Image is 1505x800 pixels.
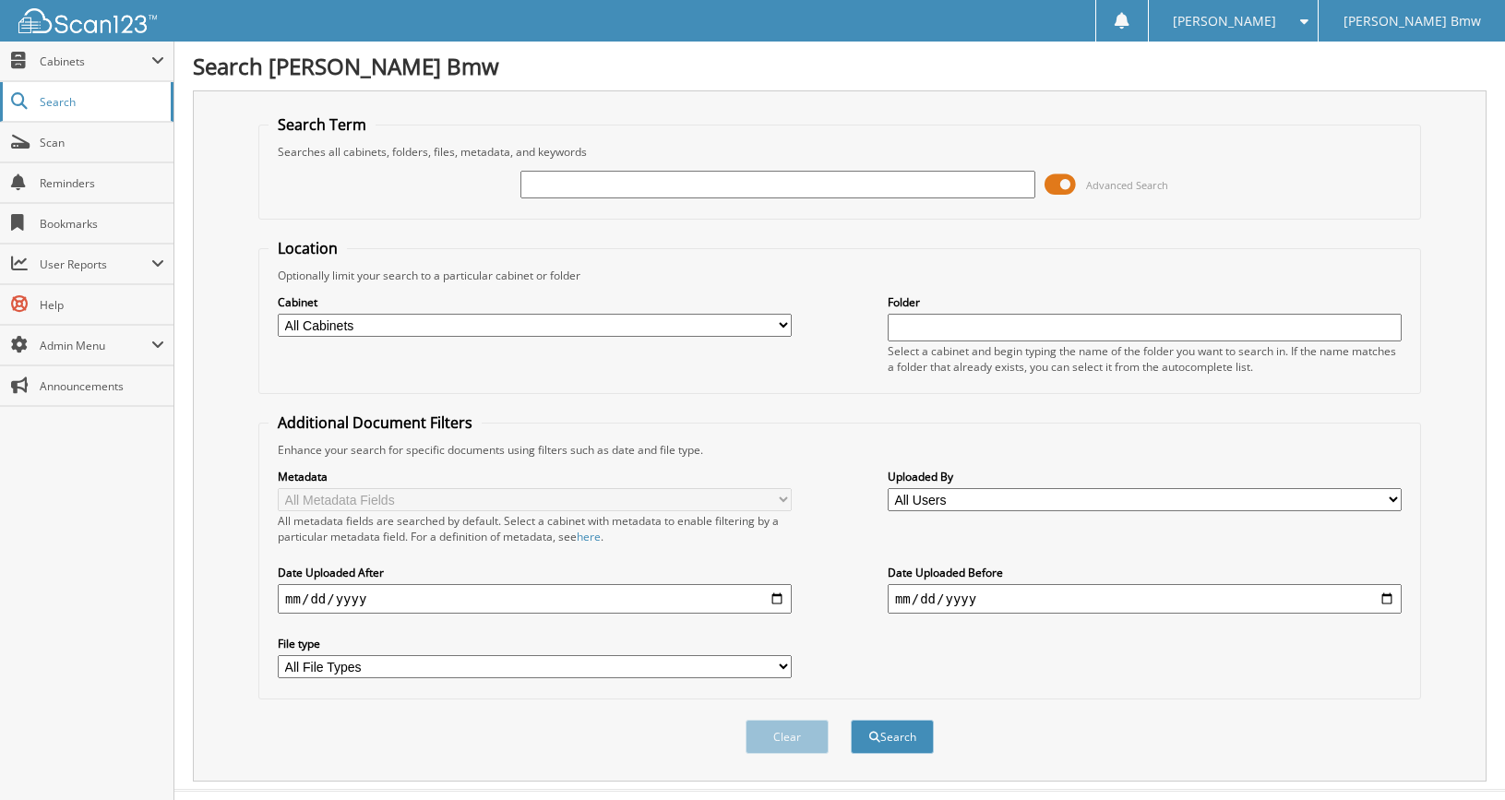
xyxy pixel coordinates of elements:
legend: Search Term [269,114,376,135]
label: Date Uploaded Before [888,565,1402,580]
span: Bookmarks [40,216,164,232]
label: Folder [888,294,1402,310]
legend: Location [269,238,347,258]
label: File type [278,636,792,651]
div: Enhance your search for specific documents using filters such as date and file type. [269,442,1411,458]
div: Select a cabinet and begin typing the name of the folder you want to search in. If the name match... [888,343,1402,375]
span: [PERSON_NAME] Bmw [1344,16,1481,27]
span: User Reports [40,257,151,272]
img: scan123-logo-white.svg [18,8,157,33]
span: Announcements [40,378,164,394]
input: end [888,584,1402,614]
label: Uploaded By [888,469,1402,484]
span: Reminders [40,175,164,191]
span: Scan [40,135,164,150]
span: Advanced Search [1086,178,1168,192]
div: Optionally limit your search to a particular cabinet or folder [269,268,1411,283]
label: Date Uploaded After [278,565,792,580]
iframe: Chat Widget [1413,711,1505,800]
div: Searches all cabinets, folders, files, metadata, and keywords [269,144,1411,160]
input: start [278,584,792,614]
span: [PERSON_NAME] [1173,16,1276,27]
label: Cabinet [278,294,792,310]
label: Metadata [278,469,792,484]
h1: Search [PERSON_NAME] Bmw [193,51,1487,81]
span: Admin Menu [40,338,151,353]
span: Cabinets [40,54,151,69]
span: Help [40,297,164,313]
span: Search [40,94,161,110]
div: All metadata fields are searched by default. Select a cabinet with metadata to enable filtering b... [278,513,792,544]
legend: Additional Document Filters [269,412,482,433]
button: Search [851,720,934,754]
button: Clear [746,720,829,754]
a: here [577,529,601,544]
